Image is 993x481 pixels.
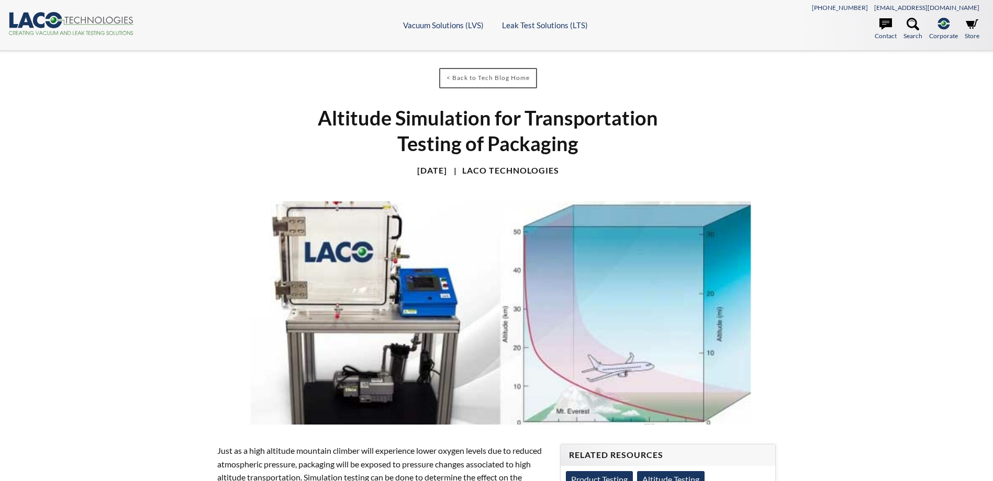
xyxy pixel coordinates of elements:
[965,18,979,41] a: Store
[403,20,484,30] a: Vacuum Solutions (LVS)
[569,450,767,461] h4: Related Resources
[875,18,897,41] a: Contact
[302,105,674,157] h1: Altitude Simulation for Transportation Testing of Packaging
[502,20,588,30] a: Leak Test Solutions (LTS)
[812,4,868,12] a: [PHONE_NUMBER]
[449,165,559,176] h4: LACO Technologies
[903,18,922,41] a: Search
[874,4,979,12] a: [EMAIL_ADDRESS][DOMAIN_NAME]
[417,165,447,176] h4: [DATE]
[439,68,537,88] a: < Back to Tech Blog Home
[929,31,958,41] span: Corporate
